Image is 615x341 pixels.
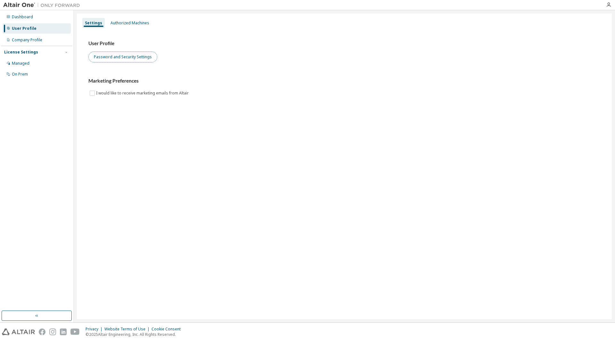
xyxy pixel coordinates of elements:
div: Company Profile [12,37,42,43]
div: Dashboard [12,14,33,20]
div: Managed [12,61,29,66]
img: linkedin.svg [60,329,67,335]
div: Authorized Machines [111,20,149,26]
img: facebook.svg [39,329,45,335]
div: User Profile [12,26,37,31]
div: On Prem [12,72,28,77]
button: Password and Security Settings [88,52,157,62]
img: altair_logo.svg [2,329,35,335]
img: Altair One [3,2,83,8]
div: License Settings [4,50,38,55]
h3: User Profile [88,40,600,47]
h3: Marketing Preferences [88,78,600,84]
img: instagram.svg [49,329,56,335]
div: Website Terms of Use [104,327,152,332]
div: Privacy [86,327,104,332]
p: © 2025 Altair Engineering, Inc. All Rights Reserved. [86,332,184,337]
div: Settings [85,20,102,26]
img: youtube.svg [70,329,80,335]
div: Cookie Consent [152,327,184,332]
label: I would like to receive marketing emails from Altair [96,89,190,97]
